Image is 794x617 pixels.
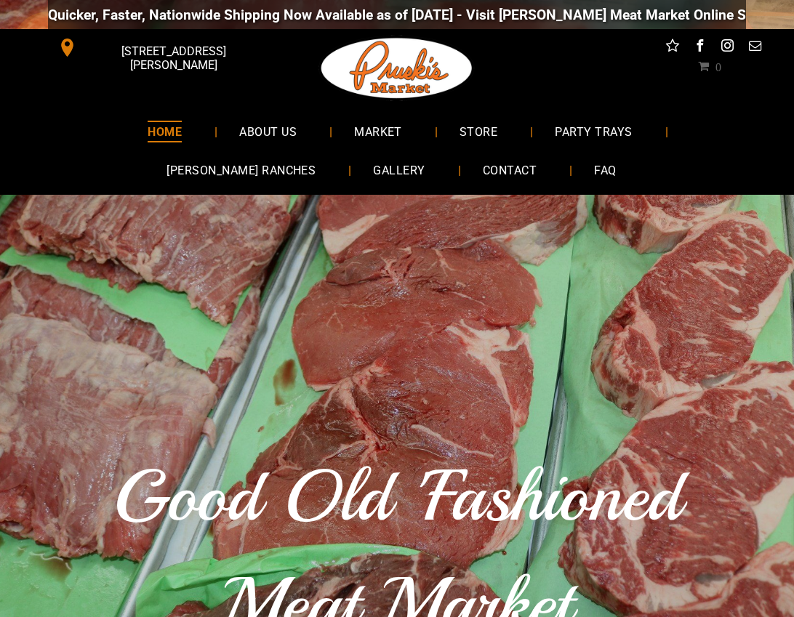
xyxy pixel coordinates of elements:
[80,37,268,79] span: [STREET_ADDRESS][PERSON_NAME]
[332,112,424,150] a: MARKET
[691,36,710,59] a: facebook
[718,36,737,59] a: instagram
[351,151,446,190] a: GALLERY
[126,112,204,150] a: HOME
[318,29,476,108] img: Pruski-s+Market+HQ+Logo2-259w.png
[217,112,318,150] a: ABOUT US
[438,112,519,150] a: STORE
[48,36,270,59] a: [STREET_ADDRESS][PERSON_NAME]
[663,36,682,59] a: Social network
[533,112,654,150] a: PARTY TRAYS
[145,151,337,190] a: [PERSON_NAME] RANCHES
[572,151,638,190] a: FAQ
[715,60,721,72] span: 0
[746,36,765,59] a: email
[461,151,558,190] a: CONTACT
